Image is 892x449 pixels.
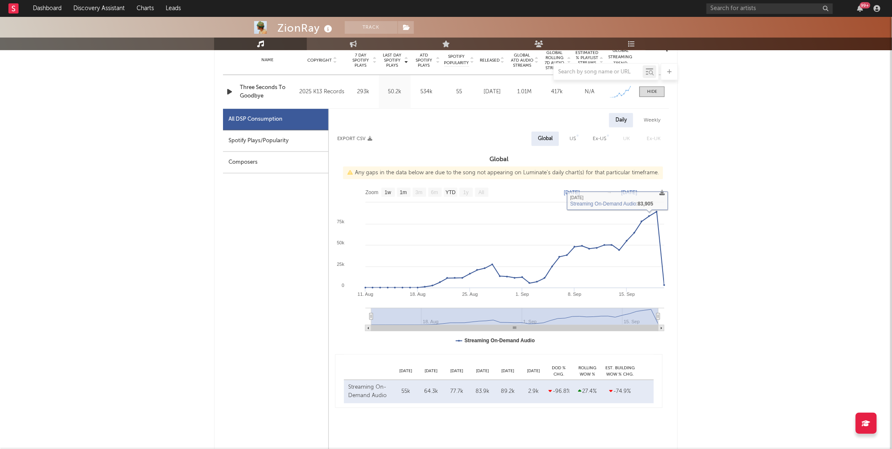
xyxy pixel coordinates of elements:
span: Global Rolling 7D Audio Streams [543,50,566,70]
button: Export CSV [337,136,372,141]
div: ZionRay [277,21,334,35]
div: All DSP Consumption [228,114,282,124]
div: [DATE] [478,88,506,96]
button: 99+ [857,5,863,12]
text: 1y [463,190,469,196]
div: [DATE] [419,368,444,375]
a: Three Seconds To Goodbye [240,84,295,100]
input: Search by song name or URL [554,69,643,76]
div: [DATE] [495,368,521,375]
div: Any gaps in the data below are due to the song not appearing on Luminate's daily chart(s) for tha... [343,167,663,179]
span: Estimated % Playlist Streams Last Day [575,50,599,70]
text: → [607,189,612,195]
span: ATD Spotify Plays [413,53,435,68]
div: 77.7k [446,388,468,396]
text: Streaming On-Demand Audio [465,338,535,344]
div: 99 + [860,2,871,8]
text: 18. Aug [410,292,425,297]
text: 25. Aug [462,292,478,297]
div: [DATE] [393,368,419,375]
text: 50k [337,240,344,245]
text: Zoom [365,190,379,196]
div: Composers [223,152,328,173]
text: 0 [342,283,344,288]
span: 7 Day Spotify Plays [349,53,372,68]
text: 1w [385,190,392,196]
div: Spotify Plays/Popularity [223,130,328,152]
span: Spotify Popularity [444,54,469,66]
text: 25k [337,262,344,267]
div: 55 [444,88,474,96]
span: Global ATD Audio Streams [510,53,534,68]
text: 11. Aug [357,292,373,297]
text: [DATE] [621,189,637,195]
div: 2.9k [523,388,544,396]
div: 83.9k [472,388,493,396]
div: -96.8 % [548,388,570,396]
div: Weekly [637,113,667,127]
div: [DATE] [444,368,470,375]
div: DoD % Chg. [546,365,572,378]
text: 15. Sep [619,292,635,297]
div: 50.2k [381,88,408,96]
span: Last Day Spotify Plays [381,53,403,68]
div: Global [538,134,553,144]
div: 64.3k [421,388,442,396]
text: YTD [446,190,456,196]
div: US [570,134,576,144]
div: [DATE] [521,368,546,375]
div: Est. Building WoW % Chg. [603,365,637,378]
div: 55k [395,388,416,396]
div: 293k [349,88,377,96]
text: 6m [431,190,438,196]
div: 27.4 % [574,388,601,396]
input: Search for artists [707,3,833,14]
div: Rolling WoW % Chg. [572,365,603,378]
text: 1m [400,190,407,196]
div: Daily [609,113,633,127]
div: N/A [575,88,604,96]
div: -74.9 % [605,388,635,396]
button: Track [345,21,398,34]
div: 2025 K13 Records [299,87,345,97]
div: Streaming On-Demand Audio [348,384,391,400]
text: 75k [337,219,344,224]
div: 534k [413,88,440,96]
div: All DSP Consumption [223,109,328,130]
div: Global Streaming Trend (Last 60D) [608,48,633,73]
text: [DATE] [564,189,580,195]
text: All [478,190,484,196]
h3: Global [329,154,669,165]
div: 89.2k [497,388,519,396]
div: 1.01M [510,88,539,96]
text: 8. Sep [568,292,581,297]
div: [DATE] [470,368,495,375]
text: 1. Sep [516,292,529,297]
div: Name [240,57,295,63]
div: 417k [543,88,571,96]
span: Released [480,58,500,63]
div: Ex-US [593,134,606,144]
text: 3m [416,190,423,196]
span: Copyright [307,58,332,63]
